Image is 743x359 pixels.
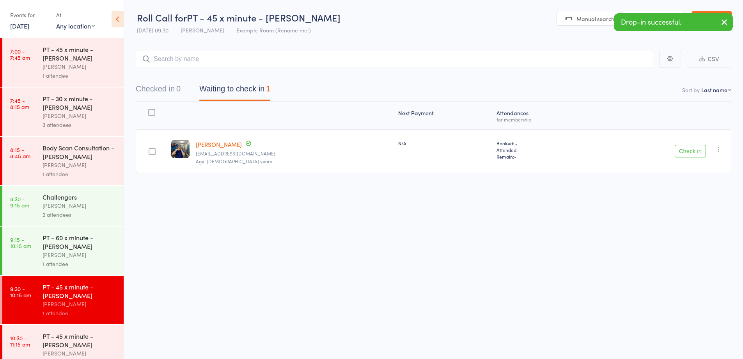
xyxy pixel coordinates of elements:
[687,51,731,68] button: CSV
[43,349,117,358] div: [PERSON_NAME]
[10,48,30,61] time: 7:00 - 7:45 am
[43,170,117,179] div: 1 attendee
[576,15,614,23] span: Manual search
[682,86,700,94] label: Sort by
[43,309,117,318] div: 1 attendee
[614,13,733,31] div: Drop-in successful.
[398,140,491,146] div: N/A
[171,140,190,158] img: image1697437217.png
[266,84,270,93] div: 1
[10,97,29,110] time: 7:45 - 8:15 am
[2,88,124,136] a: 7:45 -8:15 amPT - 30 x minute - [PERSON_NAME][PERSON_NAME]3 attendees
[181,26,224,34] span: [PERSON_NAME]
[2,38,124,87] a: 7:00 -7:45 amPT - 45 x minute - [PERSON_NAME][PERSON_NAME]1 attendee
[43,300,117,309] div: [PERSON_NAME]
[493,105,590,126] div: Atten­dances
[43,94,117,111] div: PT - 30 x minute - [PERSON_NAME]
[43,233,117,250] div: PT - 60 x minute - [PERSON_NAME]
[236,26,311,34] span: Example Room (Rename me!)
[43,120,117,129] div: 3 attendees
[43,45,117,62] div: PT - 45 x minute - [PERSON_NAME]
[43,161,117,170] div: [PERSON_NAME]
[10,9,48,21] div: Events for
[10,146,30,159] time: 8:15 - 8:45 am
[675,145,706,157] button: Check in
[43,210,117,219] div: 2 attendees
[199,80,270,101] button: Waiting to check in1
[497,140,587,146] span: Booked: -
[10,236,31,249] time: 9:15 - 10:15 am
[2,186,124,226] a: 8:30 -9:15 amChallengers[PERSON_NAME]2 attendees
[137,26,168,34] span: [DATE] 09:30
[497,153,587,160] span: Remain:
[43,193,117,201] div: Challengers
[43,71,117,80] div: 1 attendee
[2,137,124,185] a: 8:15 -8:45 amBody Scan Consultation - [PERSON_NAME][PERSON_NAME]1 attendee
[196,151,392,156] small: houstondt1980@hotmail.com
[2,276,124,324] a: 9:30 -10:15 amPT - 45 x minute - [PERSON_NAME][PERSON_NAME]1 attendee
[43,259,117,268] div: 1 attendee
[136,80,181,101] button: Checked in0
[136,50,653,68] input: Search by name
[497,117,587,122] div: for membership
[43,332,117,349] div: PT - 45 x minute - [PERSON_NAME]
[701,86,727,94] div: Last name
[43,282,117,300] div: PT - 45 x minute - [PERSON_NAME]
[137,11,187,24] span: Roll Call for
[10,21,29,30] a: [DATE]
[514,153,516,160] span: -
[10,286,31,298] time: 9:30 - 10:15 am
[176,84,181,93] div: 0
[43,111,117,120] div: [PERSON_NAME]
[196,158,272,164] span: Age: [DEMOGRAPHIC_DATA] years
[497,146,587,153] span: Attended: -
[43,201,117,210] div: [PERSON_NAME]
[43,250,117,259] div: [PERSON_NAME]
[56,9,95,21] div: At
[43,143,117,161] div: Body Scan Consultation - [PERSON_NAME]
[56,21,95,30] div: Any location
[2,227,124,275] a: 9:15 -10:15 amPT - 60 x minute - [PERSON_NAME][PERSON_NAME]1 attendee
[43,62,117,71] div: [PERSON_NAME]
[187,11,340,24] span: PT - 45 x minute - [PERSON_NAME]
[395,105,494,126] div: Next Payment
[10,335,30,347] time: 10:30 - 11:15 am
[10,196,29,208] time: 8:30 - 9:15 am
[196,140,242,148] a: [PERSON_NAME]
[692,11,732,27] a: Exit roll call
